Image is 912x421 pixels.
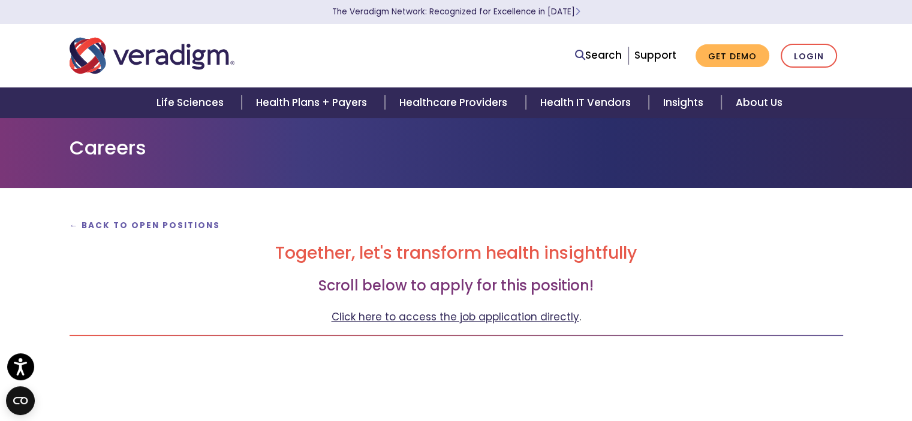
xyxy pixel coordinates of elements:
[142,87,242,118] a: Life Sciences
[70,309,843,325] p: .
[70,220,221,231] a: ← Back to Open Positions
[70,277,843,295] h3: Scroll below to apply for this position!
[721,87,797,118] a: About Us
[696,44,769,68] a: Get Demo
[634,48,676,62] a: Support
[526,87,649,118] a: Health IT Vendors
[649,87,721,118] a: Insights
[332,6,580,17] a: The Veradigm Network: Recognized for Excellence in [DATE]Learn More
[575,47,622,63] a: Search
[575,6,580,17] span: Learn More
[70,243,843,263] h2: Together, let's transform health insightfully
[781,44,837,68] a: Login
[70,36,234,75] img: Veradigm logo
[242,87,385,118] a: Health Plans + Payers
[70,137,843,159] h1: Careers
[332,310,579,324] a: Click here to access the job application directly
[6,386,35,415] button: Open CMP widget
[385,87,525,118] a: Healthcare Providers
